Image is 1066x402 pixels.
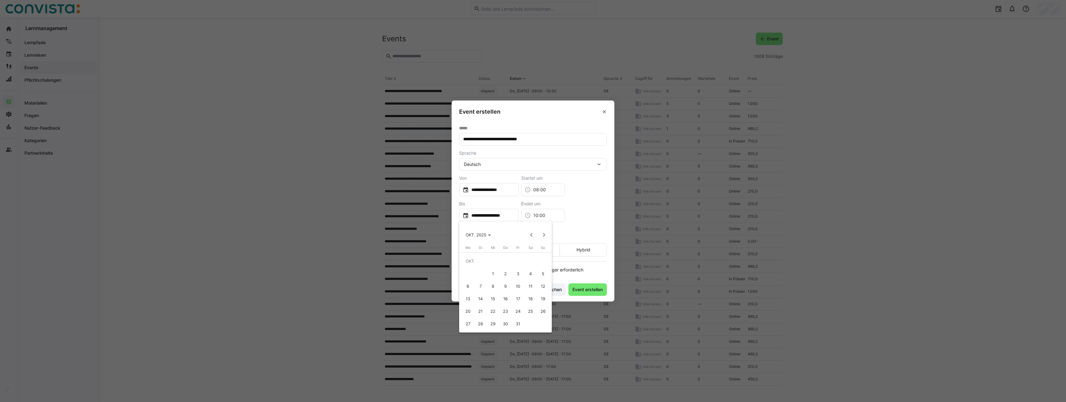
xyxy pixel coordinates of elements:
button: 10. Oktober 2025 [512,280,524,292]
span: 30 [500,318,511,329]
button: 11. Oktober 2025 [524,280,537,292]
span: Mo [465,245,471,250]
span: 14 [475,293,486,304]
span: Fr [516,245,520,250]
button: 17. Oktober 2025 [512,292,524,305]
button: 24. Oktober 2025 [512,305,524,317]
button: 29. Oktober 2025 [487,317,499,330]
button: 13. Oktober 2025 [462,292,474,305]
span: 5 [537,268,549,279]
span: 19 [537,293,549,304]
button: 21. Oktober 2025 [474,305,487,317]
span: 18 [525,293,536,304]
span: 9 [500,281,511,292]
span: 17 [512,293,524,304]
button: 8. Oktober 2025 [487,280,499,292]
span: 6 [462,281,474,292]
span: 24 [512,306,524,317]
button: 30. Oktober 2025 [499,317,512,330]
button: 4. Oktober 2025 [524,267,537,280]
span: Di [479,245,482,250]
span: 21 [475,306,486,317]
span: Do [503,245,508,250]
button: Next month [538,229,550,241]
span: 1 [487,268,499,279]
span: 16 [500,293,511,304]
span: 27 [462,318,474,329]
span: 22 [487,306,499,317]
span: 25 [525,306,536,317]
span: 29 [487,318,499,329]
span: 11 [525,281,536,292]
span: 4 [525,268,536,279]
button: 14. Oktober 2025 [474,292,487,305]
span: 26 [537,306,549,317]
span: Mi [491,245,495,250]
button: 15. Oktober 2025 [487,292,499,305]
button: 2. Oktober 2025 [499,267,512,280]
button: 28. Oktober 2025 [474,317,487,330]
span: 23 [500,306,511,317]
span: 2 [500,268,511,279]
button: 7. Oktober 2025 [474,280,487,292]
button: 5. Oktober 2025 [537,267,549,280]
span: OKT. 2025 [466,232,486,237]
span: 8 [487,281,499,292]
button: 31. Oktober 2025 [512,317,524,330]
button: 19. Oktober 2025 [537,292,549,305]
td: OKT. [462,255,549,267]
span: 12 [537,281,549,292]
button: Choose month and year [463,229,494,240]
span: So [541,245,545,250]
button: 20. Oktober 2025 [462,305,474,317]
button: 6. Oktober 2025 [462,280,474,292]
button: 9. Oktober 2025 [499,280,512,292]
span: 10 [512,281,524,292]
button: 23. Oktober 2025 [499,305,512,317]
button: 25. Oktober 2025 [524,305,537,317]
button: 12. Oktober 2025 [537,280,549,292]
span: 7 [475,281,486,292]
button: 22. Oktober 2025 [487,305,499,317]
button: 1. Oktober 2025 [487,267,499,280]
span: 15 [487,293,499,304]
button: Previous month [525,229,538,241]
span: 3 [512,268,524,279]
span: 20 [462,306,474,317]
button: 3. Oktober 2025 [512,267,524,280]
button: 18. Oktober 2025 [524,292,537,305]
button: 27. Oktober 2025 [462,317,474,330]
button: 16. Oktober 2025 [499,292,512,305]
span: Sa [529,245,533,250]
span: 13 [462,293,474,304]
span: 31 [512,318,524,329]
button: 26. Oktober 2025 [537,305,549,317]
span: 28 [475,318,486,329]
